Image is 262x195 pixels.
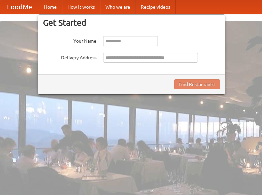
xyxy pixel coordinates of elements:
[43,36,96,44] label: Your Name
[136,0,176,14] a: Recipe videos
[39,0,62,14] a: Home
[174,79,220,89] button: Find Restaurants!
[62,0,100,14] a: How it works
[43,18,220,28] h3: Get Started
[100,0,136,14] a: Who we are
[43,53,96,61] label: Delivery Address
[0,0,39,14] a: FoodMe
